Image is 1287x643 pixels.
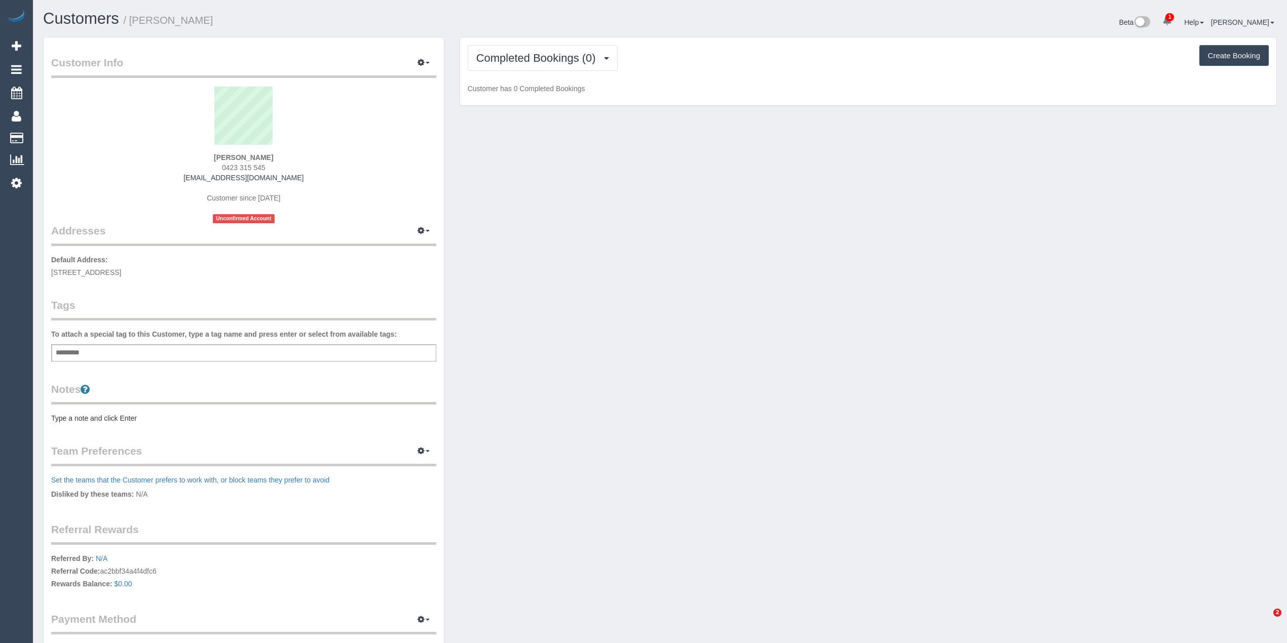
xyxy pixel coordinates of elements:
[1184,18,1204,26] a: Help
[51,329,397,339] label: To attach a special tag to this Customer, type a tag name and press enter or select from availabl...
[51,413,436,423] pre: Type a note and click Enter
[183,174,304,182] a: [EMAIL_ADDRESS][DOMAIN_NAME]
[1199,45,1269,66] button: Create Booking
[51,382,436,405] legend: Notes
[51,476,329,484] a: Set the teams that the Customer prefers to work with, or block teams they prefer to avoid
[51,579,112,589] label: Rewards Balance:
[51,522,436,545] legend: Referral Rewards
[207,194,280,202] span: Customer since [DATE]
[96,554,107,562] a: N/A
[51,553,436,591] p: ac2bbf34a4f4dfc6
[1273,609,1281,617] span: 2
[51,553,94,564] label: Referred By:
[1133,16,1150,29] img: New interface
[6,10,26,24] img: Automaid Logo
[214,153,273,162] strong: [PERSON_NAME]
[1253,609,1277,633] iframe: Intercom live chat
[115,580,132,588] a: $0.00
[468,45,618,71] button: Completed Bookings (0)
[51,489,134,499] label: Disliked by these teams:
[468,84,1269,94] p: Customer has 0 Completed Bookings
[1119,18,1151,26] a: Beta
[476,52,601,64] span: Completed Bookings (0)
[43,10,119,27] a: Customers
[213,214,275,223] span: Unconfirmed Account
[1157,10,1177,32] a: 1
[51,268,121,276] span: [STREET_ADDRESS]
[51,444,436,466] legend: Team Preferences
[1165,13,1174,21] span: 1
[222,164,266,172] span: 0423 315 545
[51,255,108,265] label: Default Address:
[1211,18,1274,26] a: [PERSON_NAME]
[124,15,213,26] small: / [PERSON_NAME]
[51,612,436,634] legend: Payment Method
[51,566,100,576] label: Referral Code:
[136,490,147,498] span: N/A
[51,55,436,78] legend: Customer Info
[51,298,436,320] legend: Tags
